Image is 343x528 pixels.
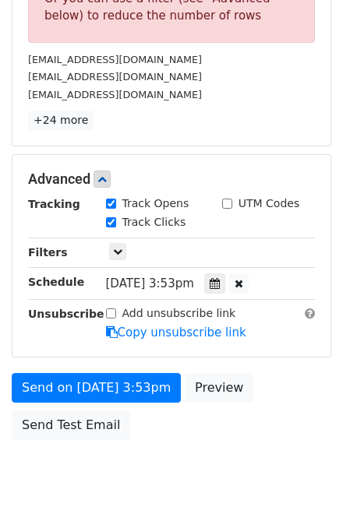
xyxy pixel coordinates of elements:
label: UTM Codes [239,195,299,212]
label: Track Opens [122,195,189,212]
small: [EMAIL_ADDRESS][DOMAIN_NAME] [28,89,202,100]
a: Copy unsubscribe link [106,326,246,340]
strong: Unsubscribe [28,308,104,320]
strong: Filters [28,246,68,259]
strong: Tracking [28,198,80,210]
a: Preview [185,373,253,403]
iframe: Chat Widget [265,453,343,528]
strong: Schedule [28,276,84,288]
a: +24 more [28,111,94,130]
span: [DATE] 3:53pm [106,276,194,290]
small: [EMAIL_ADDRESS][DOMAIN_NAME] [28,71,202,83]
a: Send on [DATE] 3:53pm [12,373,181,403]
label: Add unsubscribe link [122,305,236,322]
a: Send Test Email [12,410,130,440]
label: Track Clicks [122,214,186,231]
h5: Advanced [28,171,315,188]
small: [EMAIL_ADDRESS][DOMAIN_NAME] [28,54,202,65]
